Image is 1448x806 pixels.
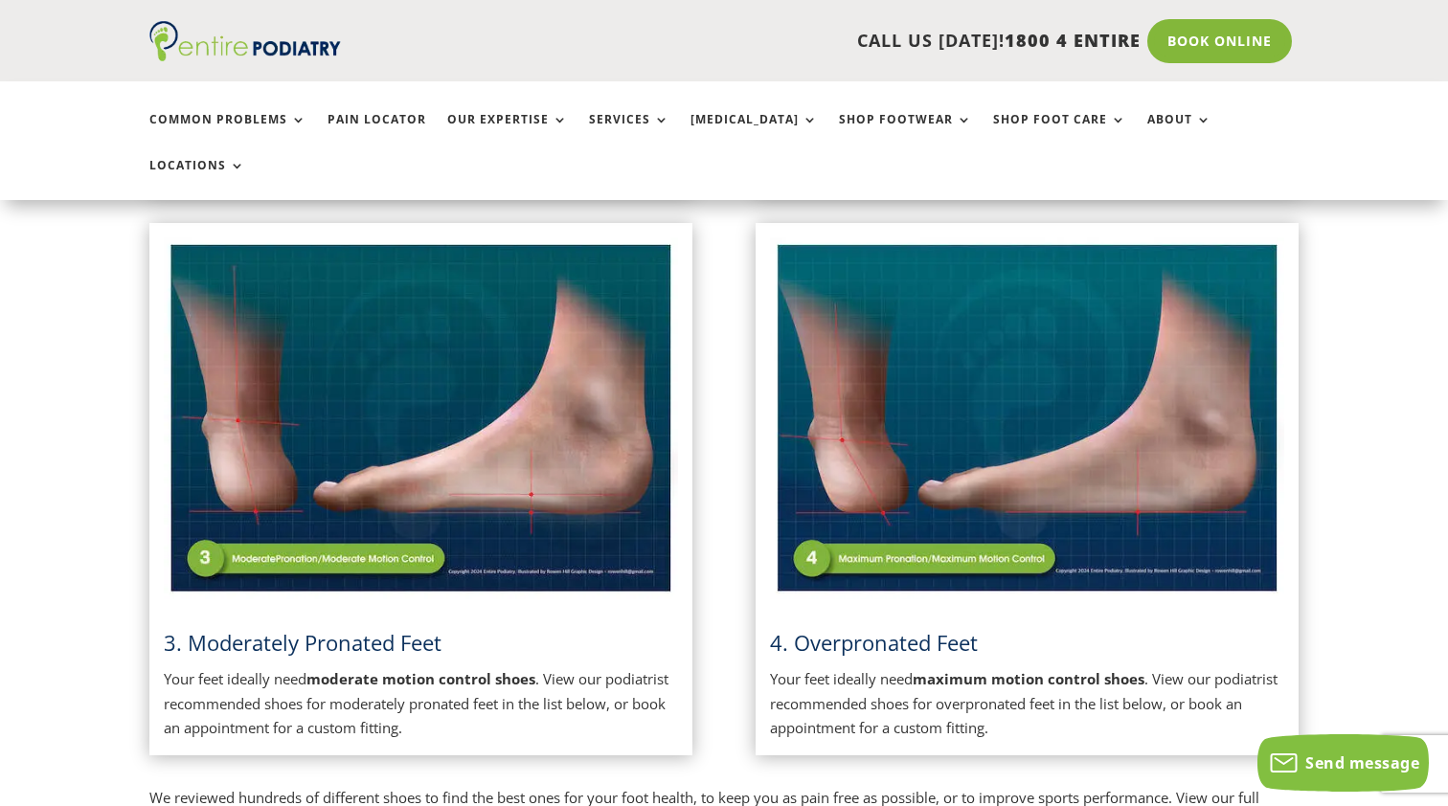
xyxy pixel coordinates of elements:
strong: maximum motion control shoes [913,669,1144,688]
p: CALL US [DATE]! [415,29,1141,54]
a: Book Online [1147,19,1292,63]
span: 1800 4 ENTIRE [1005,29,1141,52]
button: Send message [1257,734,1429,792]
a: Entire Podiatry [149,46,341,65]
a: Pain Locator [328,113,426,154]
span: Send message [1305,752,1419,773]
a: Services [589,113,669,154]
img: Overpronated Feet - View Podiatrist Recommended Maximum Motion Control Shoes [770,237,1284,600]
img: logo (1) [149,21,341,61]
a: Shop Foot Care [993,113,1126,154]
span: 3. Moderately Pronated Feet [164,628,441,657]
a: Shop Footwear [839,113,972,154]
a: [MEDICAL_DATA] [690,113,818,154]
span: 4. Overpronated Feet [770,628,978,657]
a: Common Problems [149,113,306,154]
p: Your feet ideally need . View our podiatrist recommended shoes for overpronated feet in the list ... [770,667,1284,741]
a: Our Expertise [447,113,568,154]
p: Your feet ideally need . View our podiatrist recommended shoes for moderately pronated feet in th... [164,667,678,741]
img: Moderately Pronated Feet - View Podiatrist Recommended Moderate Motion Control Shoes [164,237,678,600]
a: Locations [149,159,245,200]
a: About [1147,113,1211,154]
strong: moderate motion control shoes [306,669,535,688]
